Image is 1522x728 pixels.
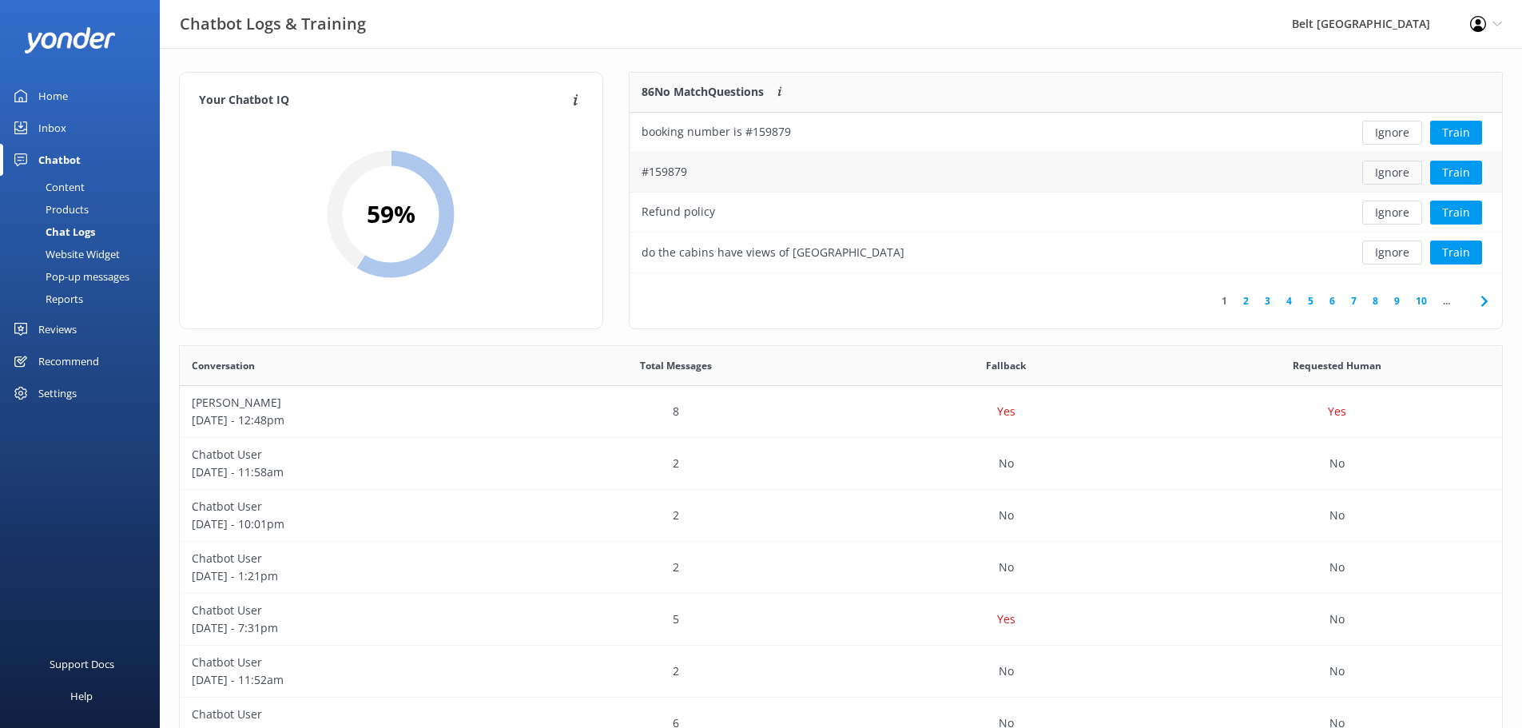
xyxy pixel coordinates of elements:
[1430,241,1482,265] button: Train
[180,386,1502,438] div: row
[180,542,1502,594] div: row
[642,163,687,181] div: #159879
[192,498,499,515] p: Chatbot User
[999,507,1014,524] p: No
[192,394,499,412] p: [PERSON_NAME]
[1343,293,1365,308] a: 7
[10,288,83,310] div: Reports
[192,654,499,671] p: Chatbot User
[640,358,712,373] span: Total Messages
[1329,662,1345,680] p: No
[10,265,129,288] div: Pop-up messages
[997,403,1015,420] p: Yes
[999,455,1014,472] p: No
[10,221,160,243] a: Chat Logs
[192,619,499,637] p: [DATE] - 7:31pm
[1362,121,1422,145] button: Ignore
[673,611,679,628] p: 5
[180,594,1502,646] div: row
[192,412,499,429] p: [DATE] - 12:48pm
[180,438,1502,490] div: row
[192,550,499,567] p: Chatbot User
[673,559,679,576] p: 2
[38,144,81,176] div: Chatbot
[1430,201,1482,225] button: Train
[1321,293,1343,308] a: 6
[1430,121,1482,145] button: Train
[673,662,679,680] p: 2
[10,265,160,288] a: Pop-up messages
[192,671,499,689] p: [DATE] - 11:52am
[673,507,679,524] p: 2
[642,83,764,101] p: 86 No Match Questions
[10,198,89,221] div: Products
[673,455,679,472] p: 2
[10,243,160,265] a: Website Widget
[1293,358,1381,373] span: Requested Human
[1329,559,1345,576] p: No
[192,602,499,619] p: Chatbot User
[10,221,95,243] div: Chat Logs
[38,112,66,144] div: Inbox
[630,153,1502,193] div: row
[199,92,568,109] h4: Your Chatbot IQ
[630,233,1502,273] div: row
[1329,611,1345,628] p: No
[38,377,77,409] div: Settings
[10,288,160,310] a: Reports
[642,123,791,141] div: booking number is #159879
[642,203,715,221] div: Refund policy
[1329,455,1345,472] p: No
[38,345,99,377] div: Recommend
[673,403,679,420] p: 8
[24,27,116,54] img: yonder-white-logo.png
[50,648,114,680] div: Support Docs
[1362,161,1422,185] button: Ignore
[1362,201,1422,225] button: Ignore
[10,176,160,198] a: Content
[642,244,904,261] div: do the cabins have views of [GEOGRAPHIC_DATA]
[180,11,366,37] h3: Chatbot Logs & Training
[70,680,93,712] div: Help
[1365,293,1386,308] a: 8
[630,113,1502,153] div: row
[1328,403,1346,420] p: Yes
[1362,241,1422,265] button: Ignore
[999,662,1014,680] p: No
[192,567,499,585] p: [DATE] - 1:21pm
[10,176,85,198] div: Content
[192,706,499,723] p: Chatbot User
[1386,293,1408,308] a: 9
[630,113,1502,273] div: grid
[1329,507,1345,524] p: No
[1408,293,1435,308] a: 10
[38,313,77,345] div: Reviews
[1430,161,1482,185] button: Train
[10,198,160,221] a: Products
[1278,293,1300,308] a: 4
[997,611,1015,628] p: Yes
[1435,293,1458,308] span: ...
[367,195,415,233] h2: 59 %
[192,358,255,373] span: Conversation
[192,446,499,463] p: Chatbot User
[1300,293,1321,308] a: 5
[10,243,120,265] div: Website Widget
[180,646,1502,698] div: row
[192,463,499,481] p: [DATE] - 11:58am
[38,80,68,112] div: Home
[630,193,1502,233] div: row
[192,515,499,533] p: [DATE] - 10:01pm
[999,559,1014,576] p: No
[1235,293,1257,308] a: 2
[1214,293,1235,308] a: 1
[1257,293,1278,308] a: 3
[180,490,1502,542] div: row
[986,358,1026,373] span: Fallback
